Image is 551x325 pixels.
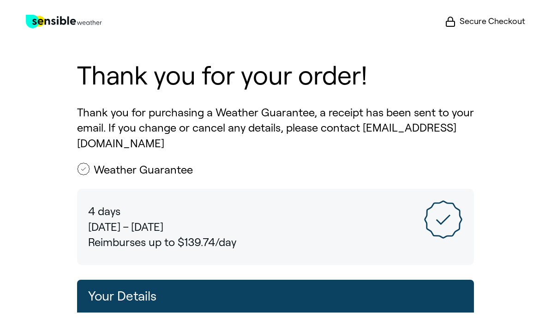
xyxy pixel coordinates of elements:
h2: Weather Guarantee [94,162,193,178]
h1: Thank you for your order! [77,61,474,90]
p: [DATE] – [DATE] [88,219,463,235]
span: Secure Checkout [460,16,525,27]
p: 4 days [88,204,463,219]
p: Reimburses up to $139.74/day [88,235,463,250]
h2: Your Details [77,280,474,313]
p: Thank you for purchasing a Weather Guarantee, a receipt has been sent to your email. If you chang... [77,105,474,151]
